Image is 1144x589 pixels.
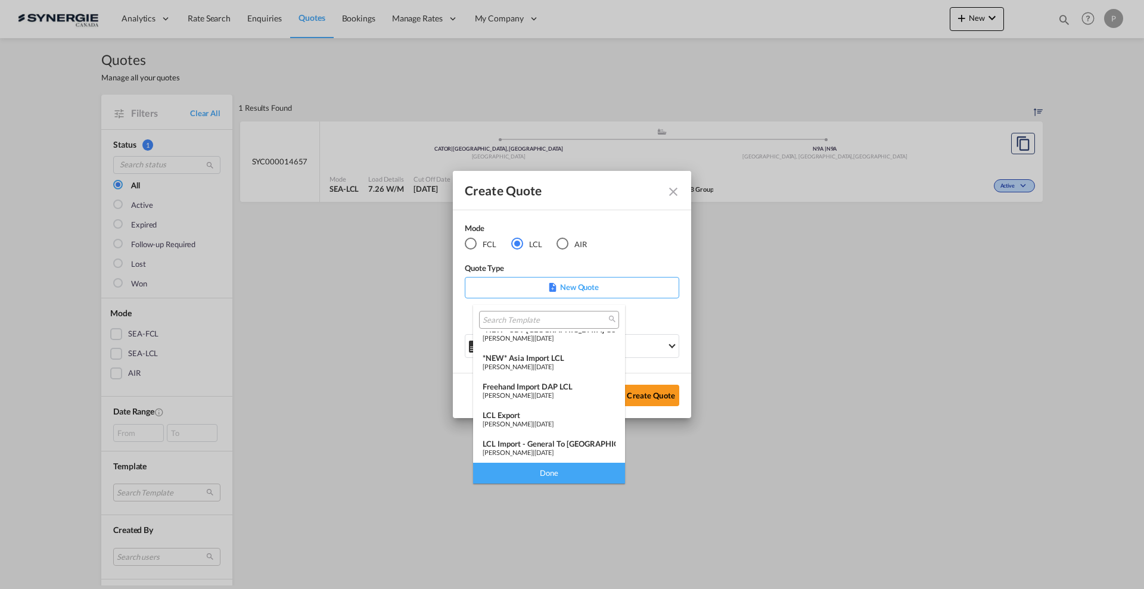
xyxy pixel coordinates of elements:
[534,391,554,399] span: [DATE]
[534,448,554,456] span: [DATE]
[483,353,615,363] div: *NEW* Asia Import LCL
[534,334,554,342] span: [DATE]
[534,363,554,370] span: [DATE]
[483,363,533,370] span: [PERSON_NAME]
[473,463,625,484] div: Done
[483,334,615,342] div: |
[483,448,533,456] span: [PERSON_NAME]
[483,439,615,448] div: LCL Import - General to [GEOGRAPHIC_DATA]
[483,448,615,456] div: |
[483,363,615,370] div: |
[483,315,606,326] input: Search Template
[483,420,615,428] div: |
[534,420,554,428] span: [DATE]
[608,314,617,323] md-icon: icon-magnify
[483,410,615,420] div: LCL Export
[483,391,615,399] div: |
[483,391,533,399] span: [PERSON_NAME]
[483,420,533,428] span: [PERSON_NAME]
[483,382,615,391] div: Freehand Import DAP LCL
[483,334,533,342] span: [PERSON_NAME]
